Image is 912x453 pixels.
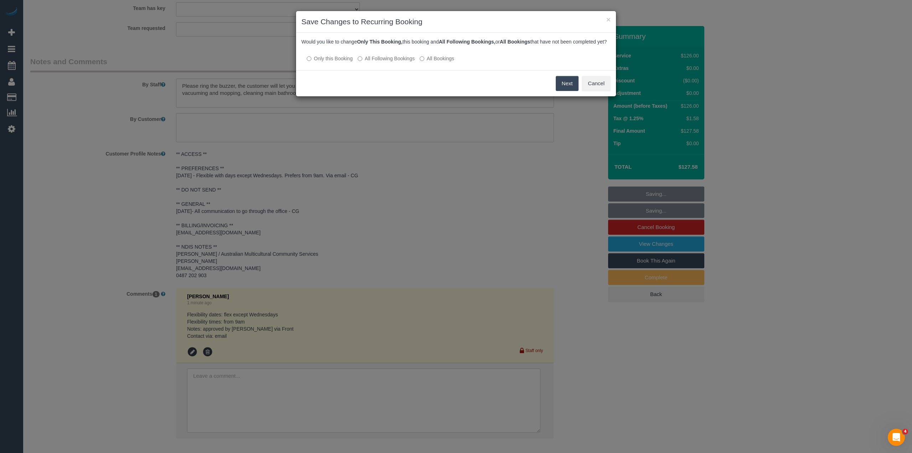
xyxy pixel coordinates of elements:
p: Would you like to change this booking and or that have not been completed yet? [301,38,611,45]
input: All Following Bookings [358,56,362,61]
iframe: Intercom live chat [888,429,905,446]
input: Only this Booking [307,56,311,61]
input: All Bookings [420,56,424,61]
button: × [606,16,611,23]
label: All other bookings in the series will remain the same. [307,55,353,62]
h3: Save Changes to Recurring Booking [301,16,611,27]
b: All Bookings [500,39,530,45]
label: All bookings that have not been completed yet will be changed. [420,55,454,62]
b: All Following Bookings, [439,39,496,45]
button: Cancel [582,76,611,91]
button: Next [556,76,579,91]
label: This and all the bookings after it will be changed. [358,55,415,62]
b: Only This Booking, [357,39,403,45]
span: 4 [902,429,908,434]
